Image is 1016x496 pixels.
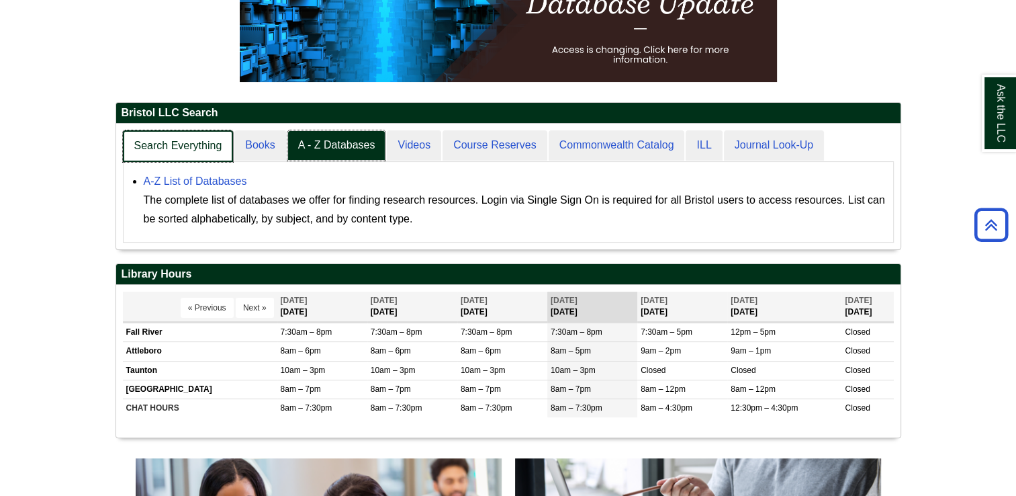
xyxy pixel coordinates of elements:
[845,346,870,356] span: Closed
[551,346,591,356] span: 8am – 5pm
[281,384,321,394] span: 8am – 7pm
[234,130,285,161] a: Books
[371,327,422,337] span: 7:30am – 8pm
[144,191,886,229] div: The complete list of databases we offer for finding research resources. Login via Single Sign On ...
[686,130,722,161] a: ILL
[727,292,841,322] th: [DATE]
[551,366,596,375] span: 10am – 3pm
[641,327,692,337] span: 7:30am – 5pm
[461,327,512,337] span: 7:30am – 8pm
[371,366,416,375] span: 10am – 3pm
[281,366,326,375] span: 10am – 3pm
[123,380,277,399] td: [GEOGRAPHIC_DATA]
[970,216,1013,234] a: Back to Top
[731,346,771,356] span: 9am – 1pm
[549,130,685,161] a: Commonwealth Catalog
[236,298,274,318] button: Next »
[551,403,602,413] span: 8am – 7:30pm
[845,366,870,375] span: Closed
[371,346,411,356] span: 8am – 6pm
[551,296,578,305] span: [DATE]
[641,403,692,413] span: 8am – 4:30pm
[641,366,665,375] span: Closed
[116,264,900,285] h2: Library Hours
[371,403,422,413] span: 8am – 7:30pm
[123,323,277,342] td: Fall River
[731,366,755,375] span: Closed
[443,130,547,161] a: Course Reserves
[461,296,488,305] span: [DATE]
[281,296,308,305] span: [DATE]
[144,175,247,187] a: A-Z List of Databases
[731,403,798,413] span: 12:30pm – 4:30pm
[845,296,872,305] span: [DATE]
[281,327,332,337] span: 7:30am – 8pm
[281,403,332,413] span: 8am – 7:30pm
[641,384,686,394] span: 8am – 12pm
[724,130,824,161] a: Journal Look-Up
[371,296,398,305] span: [DATE]
[123,130,234,162] a: Search Everything
[551,327,602,337] span: 7:30am – 8pm
[371,384,411,394] span: 8am – 7pm
[461,366,506,375] span: 10am – 3pm
[551,384,591,394] span: 8am – 7pm
[547,292,637,322] th: [DATE]
[287,130,386,161] a: A - Z Databases
[845,384,870,394] span: Closed
[123,361,277,380] td: Taunton
[641,296,667,305] span: [DATE]
[181,298,234,318] button: « Previous
[123,342,277,361] td: Attleboro
[731,296,757,305] span: [DATE]
[387,130,441,161] a: Videos
[845,403,870,413] span: Closed
[123,399,277,417] td: CHAT HOURS
[461,384,501,394] span: 8am – 7pm
[457,292,547,322] th: [DATE]
[281,346,321,356] span: 8am – 6pm
[461,346,501,356] span: 8am – 6pm
[367,292,457,322] th: [DATE]
[845,327,870,337] span: Closed
[841,292,893,322] th: [DATE]
[116,103,900,124] h2: Bristol LLC Search
[641,346,681,356] span: 9am – 2pm
[731,327,776,337] span: 12pm – 5pm
[461,403,512,413] span: 8am – 7:30pm
[637,292,727,322] th: [DATE]
[277,292,367,322] th: [DATE]
[731,384,776,394] span: 8am – 12pm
